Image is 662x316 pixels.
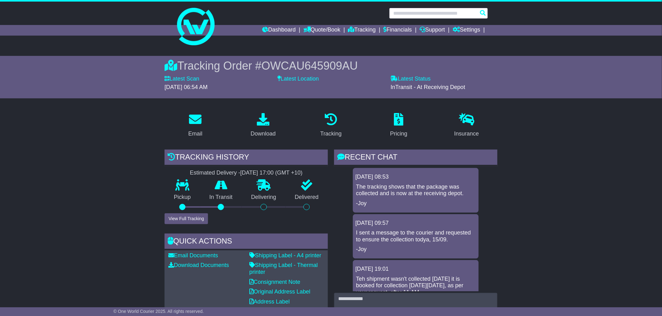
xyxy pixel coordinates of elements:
div: [DATE] 19:01 [355,266,476,273]
p: Delivering [242,194,286,201]
a: Quote/Book [303,25,340,36]
a: Address Label [249,299,290,305]
div: Tracking Order # [165,59,497,72]
div: Tracking [320,130,342,138]
a: Consignment Note [249,279,300,285]
div: Email [188,130,202,138]
p: Delivered [286,194,328,201]
div: Estimated Delivery - [165,170,328,176]
label: Latest Status [391,76,431,82]
div: Insurance [454,130,479,138]
a: Original Address Label [249,289,310,295]
div: Tracking history [165,150,328,166]
a: Settings [453,25,480,36]
span: © One World Courier 2025. All rights reserved. [114,309,204,314]
div: RECENT CHAT [334,150,497,166]
div: Download [251,130,276,138]
span: InTransit - At Receiving Depot [391,84,465,90]
div: Pricing [390,130,407,138]
label: Latest Scan [165,76,199,82]
p: In Transit [200,194,242,201]
p: I sent a message to the courier and requested to ensure the collection todya, 15/09. [356,230,476,243]
a: Insurance [450,111,483,140]
a: Support [420,25,445,36]
div: [DATE] 17:00 (GMT +10) [240,170,303,176]
a: Shipping Label - A4 printer [249,252,321,259]
p: The tracking shows that the package was collected and is now at the receiving depot. [356,184,476,197]
button: View Full Tracking [165,213,208,224]
a: Email Documents [168,252,218,259]
div: Quick Actions [165,234,328,250]
span: [DATE] 06:54 AM [165,84,208,90]
a: Tracking [316,111,346,140]
p: Teh shipment wasn't collected [DATE] it is booked for collection [DATE][DATE], as per your reques... [356,276,476,296]
a: Shipping Label - Thermal printer [249,262,318,275]
span: OWCAU645909AU [262,59,358,72]
a: Email [184,111,206,140]
a: Tracking [348,25,376,36]
p: -Joy [356,200,476,207]
p: Pickup [165,194,200,201]
a: Download [247,111,280,140]
a: Financials [384,25,412,36]
p: -Joy [356,246,476,253]
a: Pricing [386,111,411,140]
label: Latest Location [278,76,319,82]
div: [DATE] 09:57 [355,220,476,227]
a: Dashboard [262,25,296,36]
a: Download Documents [168,262,229,268]
div: [DATE] 08:53 [355,174,476,180]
